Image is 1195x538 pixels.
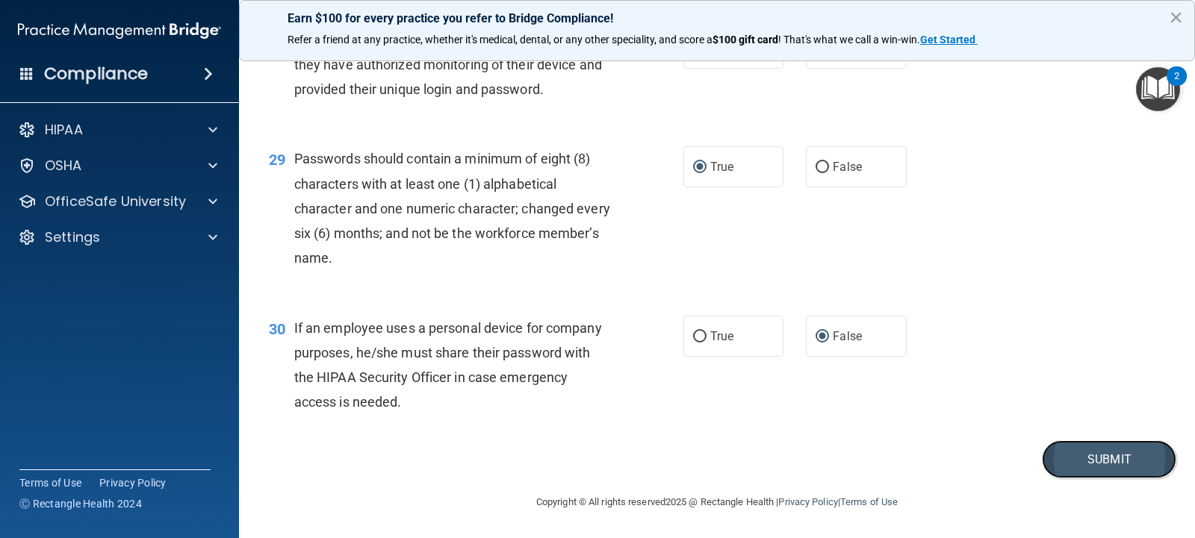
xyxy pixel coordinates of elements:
span: If an employee uses a personal device for company purposes, he/she must share their password with... [294,320,602,410]
input: True [693,162,707,173]
strong: $100 gift card [713,34,778,46]
a: Settings [18,228,217,246]
button: Submit [1042,440,1176,478]
strong: Get Started [920,34,975,46]
span: False [833,160,862,174]
span: 30 [269,320,285,338]
a: Privacy Policy [99,475,167,490]
span: Refer a friend at any practice, whether it's medical, dental, or any other speciality, and score a [288,34,713,46]
div: Copyright © All rights reserved 2025 @ Rectangle Health | | [444,478,990,526]
span: False [833,329,862,343]
span: ! That's what we call a win-win. [778,34,920,46]
p: Settings [45,228,100,246]
span: True [710,329,733,343]
p: OfficeSafe University [45,193,186,210]
input: True [693,331,707,342]
span: Ⓒ Rectangle Health 2024 [19,496,142,511]
p: Earn $100 for every practice you refer to Bridge Compliance! [288,11,1146,25]
a: Privacy Policy [778,496,837,507]
a: Get Started [920,34,978,46]
input: False [816,331,829,342]
a: Terms of Use [840,496,898,507]
a: OfficeSafe University [18,193,217,210]
input: False [816,162,829,173]
button: Open Resource Center, 2 new notifications [1136,67,1180,111]
a: OSHA [18,157,217,175]
h4: Compliance [44,63,148,84]
a: Terms of Use [19,475,81,490]
a: HIPAA [18,121,217,139]
span: True [710,160,733,174]
img: PMB logo [18,16,221,46]
p: OSHA [45,157,82,175]
p: HIPAA [45,121,83,139]
span: Passwords should contain a minimum of eight (8) characters with at least one (1) alphabetical cha... [294,151,610,266]
span: Employee workstations can be monitored only after they have authorized monitoring of their device... [294,32,603,97]
button: Close [1169,5,1183,29]
span: 29 [269,151,285,169]
div: 2 [1174,76,1179,96]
